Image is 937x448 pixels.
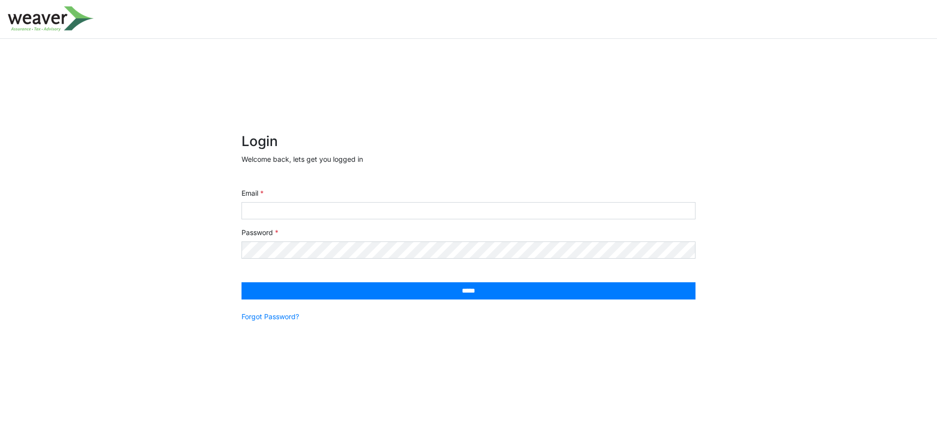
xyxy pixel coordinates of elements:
img: spp logo [8,6,94,31]
h2: Login [242,133,695,150]
p: Welcome back, lets get you logged in [242,154,695,164]
label: Password [242,227,278,238]
a: Forgot Password? [242,311,299,322]
label: Email [242,188,264,198]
